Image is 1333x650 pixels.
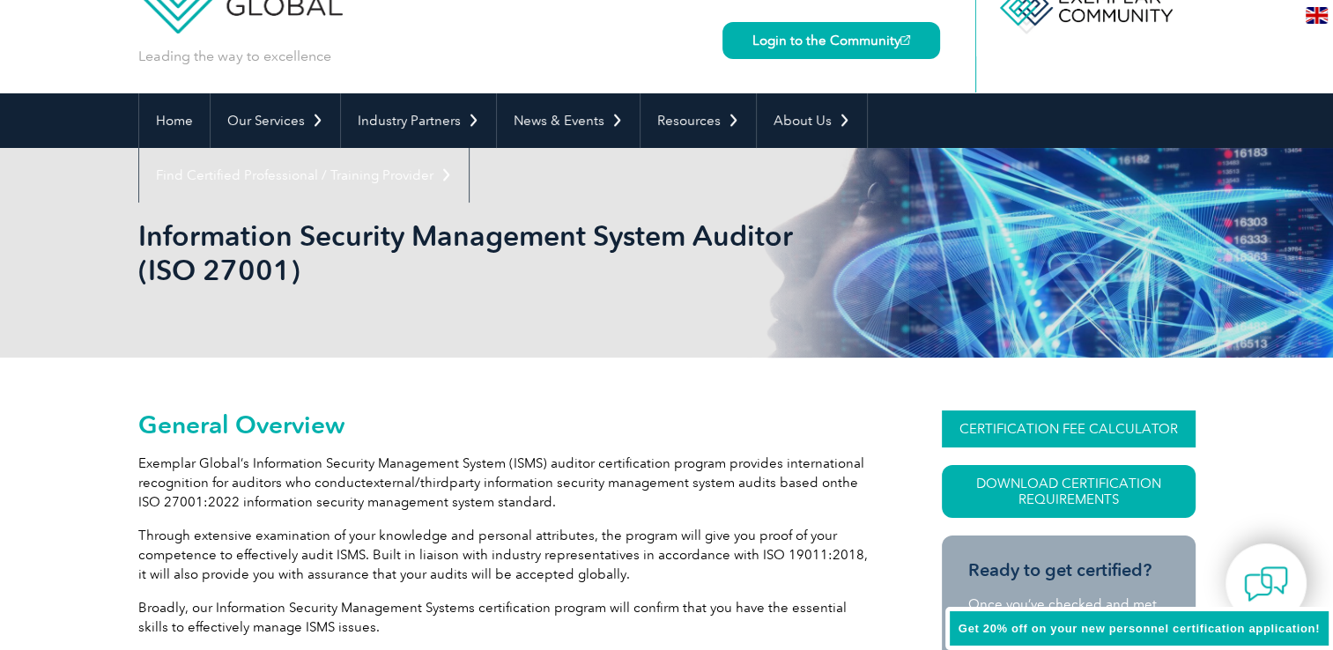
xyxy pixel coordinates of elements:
span: Get 20% off on your new personnel certification application! [959,622,1320,635]
p: Leading the way to excellence [138,47,331,66]
h1: Information Security Management System Auditor (ISO 27001) [138,218,815,287]
h3: Ready to get certified? [968,559,1169,581]
img: contact-chat.png [1244,562,1288,606]
span: external/third [366,475,449,491]
img: en [1306,7,1328,24]
a: Industry Partners [341,93,496,148]
a: Login to the Community [722,22,940,59]
span: party information security management system audits based on [449,475,838,491]
p: Through extensive examination of your knowledge and personal attributes, the program will give yo... [138,526,878,584]
a: Resources [641,93,756,148]
img: open_square.png [900,35,910,45]
p: Broadly, our Information Security Management Systems certification program will confirm that you ... [138,598,878,637]
p: Exemplar Global’s Information Security Management System (ISMS) auditor certification program pro... [138,454,878,512]
a: Home [139,93,210,148]
a: About Us [757,93,867,148]
a: News & Events [497,93,640,148]
h2: General Overview [138,410,878,439]
a: CERTIFICATION FEE CALCULATOR [942,410,1196,447]
a: Find Certified Professional / Training Provider [139,148,469,203]
a: Our Services [211,93,340,148]
a: Download Certification Requirements [942,465,1196,518]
